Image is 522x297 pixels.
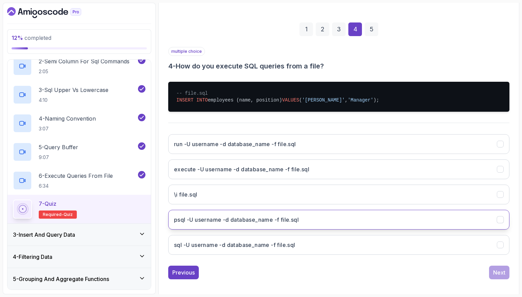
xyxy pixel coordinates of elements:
p: 7 - Quiz [39,200,56,208]
button: 3-Sql Upper Vs Lowercase4:10 [13,85,145,104]
button: 5-Query Buffer9:07 [13,142,145,161]
button: Previous [168,266,199,279]
div: 5 [365,22,378,36]
p: 4:10 [39,97,108,104]
p: 3 - Sql Upper Vs Lowercase [39,86,108,94]
p: multiple choice [168,47,205,56]
pre: employees (name, position) ( , ); [168,82,509,112]
button: 5-Grouping And Aggregate Functions [7,268,151,290]
button: \i file.sql [168,185,509,204]
button: psql -U username -d database_name -f file.sql [168,210,509,230]
span: INSERT [176,97,193,103]
h3: execute -U username -d database_name -f file.sql [174,165,309,173]
div: 4 [348,22,362,36]
p: 2 - Semi Column For Sql Commands [39,57,129,65]
span: -- file.sql [176,91,208,96]
span: quiz [64,212,73,217]
div: 2 [316,22,329,36]
h3: run -U username -d database_name -f file.sql [174,140,296,148]
span: INTO [196,97,208,103]
h3: 3 - Insert And Query Data [13,231,75,239]
div: 3 [332,22,346,36]
button: 3-Insert And Query Data [7,224,151,246]
span: '[PERSON_NAME]' [302,97,345,103]
h3: sql -U username -d database_name -f file.sql [174,241,295,249]
div: 1 [299,22,313,36]
p: 4 - Naming Convention [39,114,96,123]
button: sql -U username -d database_name -f file.sql [168,235,509,255]
span: 'Manager' [348,97,373,103]
div: Next [493,268,505,277]
h3: \i file.sql [174,190,197,199]
h3: 4 - How do you execute SQL queries from a file? [168,61,509,71]
a: Dashboard [7,7,97,18]
span: Required- [43,212,64,217]
span: 12 % [12,34,23,41]
button: run -U username -d database_name -f file.sql [168,134,509,154]
p: 2:05 [39,68,129,75]
button: 7-QuizRequired-quiz [13,200,145,219]
p: 3:07 [39,125,96,132]
p: 6 - Execute Queries From File [39,172,113,180]
p: 5 - Query Buffer [39,143,78,151]
button: Next [489,266,509,279]
div: Previous [172,268,195,277]
p: 9:07 [39,154,78,161]
button: 6-Execute Queries From File6:34 [13,171,145,190]
h3: psql -U username -d database_name -f file.sql [174,216,299,224]
p: 6:34 [39,183,113,189]
button: execute -U username -d database_name -f file.sql [168,159,509,179]
button: 4-Filtering Data [7,246,151,268]
h3: 4 - Filtering Data [13,253,52,261]
button: 2-Semi Column For Sql Commands2:05 [13,57,145,76]
span: completed [12,34,51,41]
span: VALUES [282,97,299,103]
button: 4-Naming Convention3:07 [13,114,145,133]
h3: 5 - Grouping And Aggregate Functions [13,275,109,283]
